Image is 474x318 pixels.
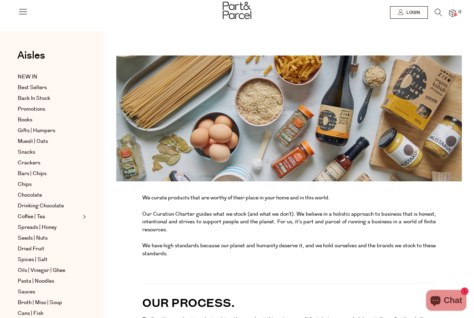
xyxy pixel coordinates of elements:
[142,240,436,260] p: We have high standards because our planet and humanity deserve it, and we hold ourselves and the ...
[18,266,81,275] a: Oils | Vinegar | Ghee
[18,116,32,124] span: Books
[18,245,44,253] span: Dried Fruit
[424,290,468,312] inbox-online-store-chat: Shopify online store chat
[18,277,81,285] a: Pasta | Noodles
[18,159,40,167] span: Crackers
[18,137,48,146] span: Muesli | Oats
[18,170,81,178] a: Bars | Chips
[405,10,420,16] span: Login
[18,137,81,146] a: Muesli | Oats
[18,84,47,92] span: Best Sellers
[18,288,81,296] a: Sauces
[18,213,45,221] span: Coffee | Tea
[18,116,81,124] a: Books
[142,291,436,313] h2: OUR PROCESS.
[18,191,42,199] span: Chocolate
[142,208,436,237] p: Our Curation Charter guides what we stock (and what we don’t). We believe in a holistic approach ...
[18,299,62,307] span: Broth | Miso | Soup
[18,180,81,189] a: Chips
[18,73,37,81] span: NEW IN
[18,73,81,81] a: NEW IN
[449,9,456,17] a: 0
[18,148,81,156] a: Snacks
[18,256,48,264] span: Spices | Salt
[18,191,81,199] a: Chocolate
[18,94,81,103] a: Back In Stock
[18,234,48,242] span: Seeds | Nuts
[17,48,45,63] span: Aisles
[223,2,251,19] img: Part&Parcel
[142,192,436,205] p: We curate products that are worthy of their place in your home and in this world.
[18,202,64,210] span: Drinking Chocolate
[18,84,81,92] a: Best Sellers
[18,148,35,156] span: Snacks
[18,245,81,253] a: Dried Fruit
[18,170,46,178] span: Bars | Chips
[18,159,81,167] a: Crackers
[18,288,35,296] span: Sauces
[18,223,57,232] span: Spreads | Honey
[18,309,43,318] span: Cans | Fish
[18,105,45,113] span: Promotions
[17,50,45,68] a: Aisles
[18,277,54,285] span: Pasta | Noodles
[18,127,55,135] span: Gifts | Hampers
[18,180,32,189] span: Chips
[18,223,81,232] a: Spreads | Honey
[18,234,81,242] a: Seeds | Nuts
[18,127,81,135] a: Gifts | Hampers
[18,299,81,307] a: Broth | Miso | Soup
[18,309,81,318] a: Cans | Fish
[18,105,81,113] a: Promotions
[81,213,86,221] button: Expand/Collapse Coffee | Tea
[18,202,81,210] a: Drinking Chocolate
[18,256,81,264] a: Spices | Salt
[18,94,50,103] span: Back In Stock
[18,266,65,275] span: Oils | Vinegar | Ghee
[457,9,463,15] span: 0
[390,6,428,19] a: Login
[18,213,81,221] a: Coffee | Tea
